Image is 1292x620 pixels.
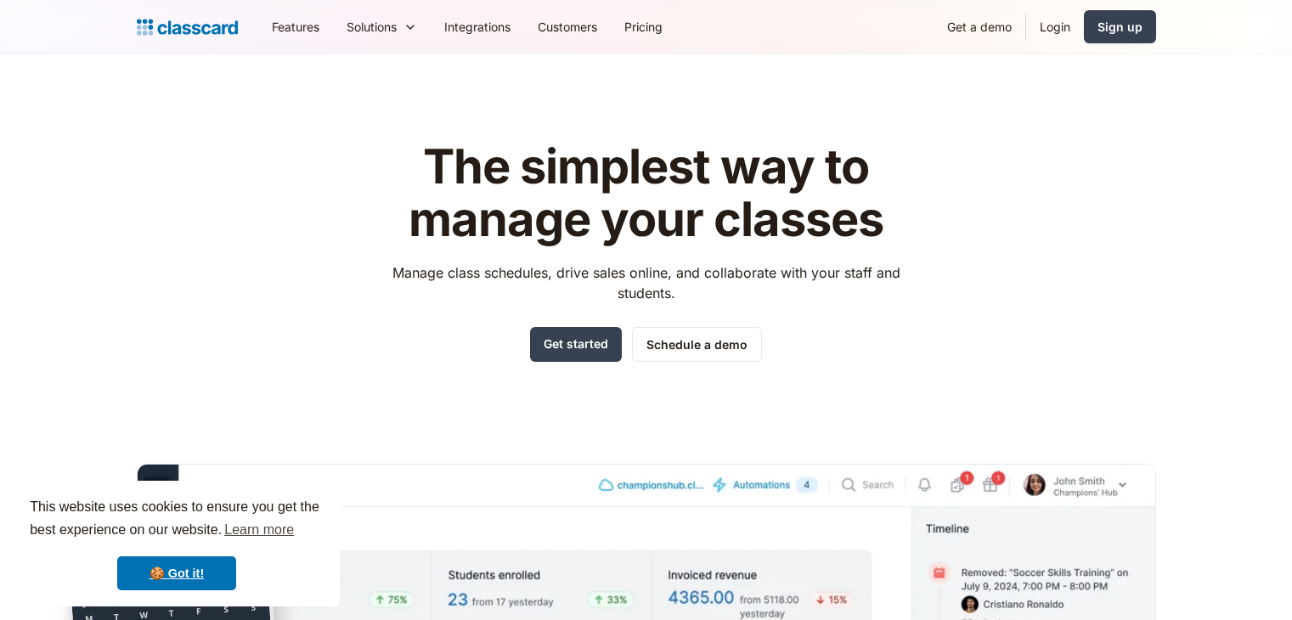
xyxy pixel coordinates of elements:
[333,8,431,46] div: Solutions
[222,517,296,543] a: learn more about cookies
[632,327,762,362] a: Schedule a demo
[611,8,676,46] a: Pricing
[258,8,333,46] a: Features
[1026,8,1084,46] a: Login
[524,8,611,46] a: Customers
[431,8,524,46] a: Integrations
[137,15,238,39] a: home
[347,18,397,36] div: Solutions
[376,141,916,245] h1: The simplest way to manage your classes
[117,556,236,590] a: dismiss cookie message
[934,8,1025,46] a: Get a demo
[1097,18,1142,36] div: Sign up
[376,262,916,303] p: Manage class schedules, drive sales online, and collaborate with your staff and students.
[1084,10,1156,43] a: Sign up
[30,497,324,543] span: This website uses cookies to ensure you get the best experience on our website.
[530,327,622,362] a: Get started
[14,481,340,606] div: cookieconsent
